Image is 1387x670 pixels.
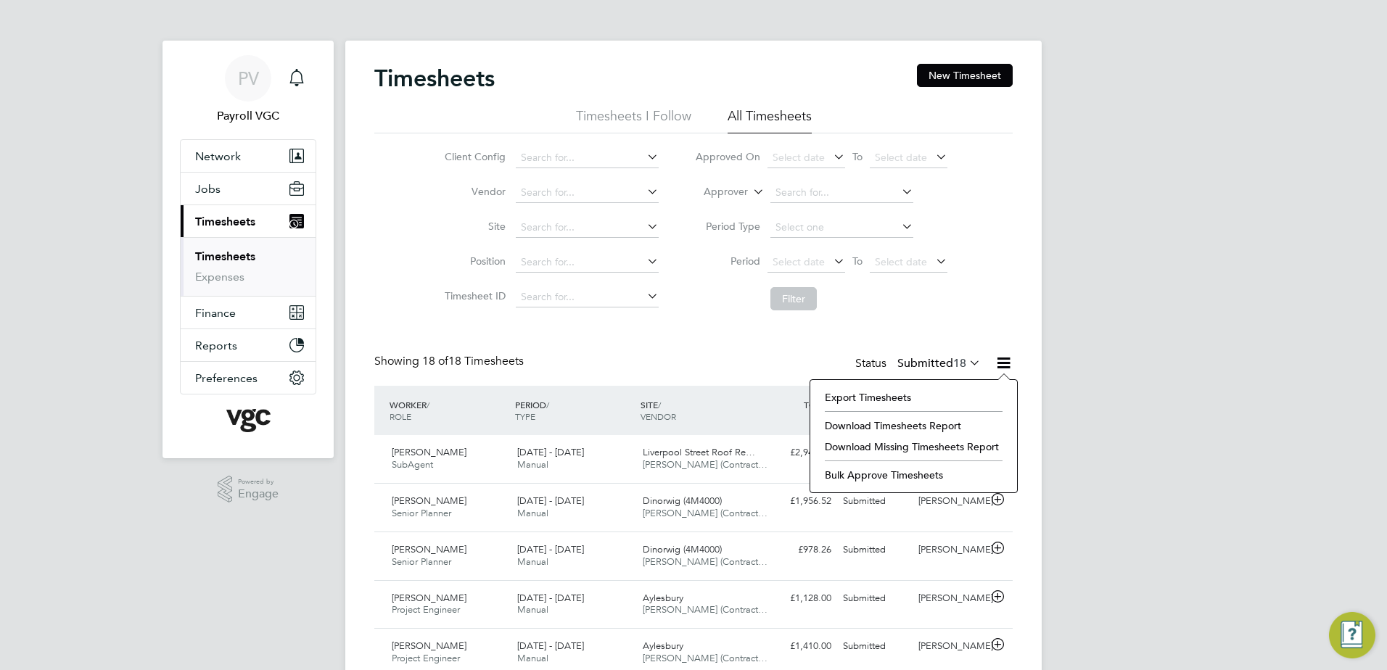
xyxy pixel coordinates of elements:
[683,185,748,199] label: Approver
[658,399,661,410] span: /
[875,151,927,164] span: Select date
[238,488,279,500] span: Engage
[392,458,433,471] span: SubAgent
[837,538,913,562] div: Submitted
[576,107,691,133] li: Timesheets I Follow
[392,652,460,664] span: Project Engineer
[392,603,460,616] span: Project Engineer
[195,182,221,196] span: Jobs
[195,371,258,385] span: Preferences
[773,255,825,268] span: Select date
[181,362,316,394] button: Preferences
[392,507,451,519] span: Senior Planner
[643,652,767,664] span: [PERSON_NAME] (Contract…
[517,603,548,616] span: Manual
[917,64,1013,87] button: New Timesheet
[195,249,255,263] a: Timesheets
[695,220,760,233] label: Period Type
[773,151,825,164] span: Select date
[643,507,767,519] span: [PERSON_NAME] (Contract…
[516,218,659,238] input: Search for...
[440,289,506,302] label: Timesheet ID
[392,555,451,568] span: Senior Planner
[427,399,429,410] span: /
[695,150,760,163] label: Approved On
[818,437,1010,457] li: Download Missing Timesheets Report
[770,218,913,238] input: Select one
[181,329,316,361] button: Reports
[392,592,466,604] span: [PERSON_NAME]
[728,107,812,133] li: All Timesheets
[848,147,867,166] span: To
[195,306,236,320] span: Finance
[643,458,767,471] span: [PERSON_NAME] (Contract…
[643,495,722,507] span: Dinorwig (4M4000)
[848,252,867,270] span: To
[762,489,837,513] div: £1,956.52
[517,446,584,458] span: [DATE] - [DATE]
[517,543,584,555] span: [DATE] - [DATE]
[517,652,548,664] span: Manual
[162,41,334,458] nav: Main navigation
[1329,612,1375,658] button: Engage Resource Center
[762,587,837,611] div: £1,128.00
[641,410,676,422] span: VENDOR
[195,339,237,352] span: Reports
[517,555,548,568] span: Manual
[374,64,495,93] h2: Timesheets
[546,399,549,410] span: /
[181,173,316,204] button: Jobs
[516,183,659,203] input: Search for...
[511,392,637,429] div: PERIOD
[637,392,762,429] div: SITE
[643,543,722,555] span: Dinorwig (4M4000)
[517,495,584,507] span: [DATE] - [DATE]
[804,399,830,410] span: TOTAL
[181,237,316,296] div: Timesheets
[195,270,244,284] a: Expenses
[180,107,316,125] span: Payroll VGC
[440,150,506,163] label: Client Config
[643,640,683,652] span: Aylesbury
[422,354,448,368] span: 18 of
[180,55,316,125] a: PVPayroll VGC
[643,446,755,458] span: Liverpool Street Roof Re…
[440,185,506,198] label: Vendor
[386,392,511,429] div: WORKER
[218,476,279,503] a: Powered byEngage
[180,409,316,432] a: Go to home page
[770,287,817,310] button: Filter
[515,410,535,422] span: TYPE
[392,446,466,458] span: [PERSON_NAME]
[913,587,988,611] div: [PERSON_NAME]
[374,354,527,369] div: Showing
[953,356,966,371] span: 18
[643,555,767,568] span: [PERSON_NAME] (Contract…
[517,592,584,604] span: [DATE] - [DATE]
[643,603,767,616] span: [PERSON_NAME] (Contract…
[837,634,913,658] div: Submitted
[516,287,659,307] input: Search for...
[390,410,411,422] span: ROLE
[818,387,1010,408] li: Export Timesheets
[897,356,981,371] label: Submitted
[818,415,1010,436] li: Download Timesheets Report
[226,409,271,432] img: vgcgroup-logo-retina.png
[195,215,255,228] span: Timesheets
[516,148,659,168] input: Search for...
[440,220,506,233] label: Site
[181,297,316,328] button: Finance
[770,183,913,203] input: Search for...
[440,255,506,268] label: Position
[762,441,837,465] div: £2,941.25
[181,205,316,237] button: Timesheets
[517,507,548,519] span: Manual
[913,634,988,658] div: [PERSON_NAME]
[392,640,466,652] span: [PERSON_NAME]
[517,458,548,471] span: Manual
[913,538,988,562] div: [PERSON_NAME]
[875,255,927,268] span: Select date
[181,140,316,172] button: Network
[238,476,279,488] span: Powered by
[422,354,524,368] span: 18 Timesheets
